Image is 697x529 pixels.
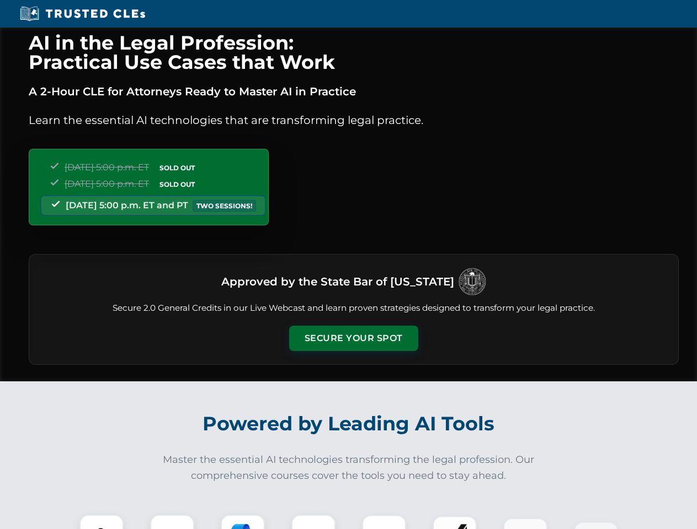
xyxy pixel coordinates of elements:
span: SOLD OUT [156,179,199,190]
h2: Powered by Leading AI Tools [43,404,655,443]
p: A 2-Hour CLE for Attorneys Ready to Master AI in Practice [29,83,679,100]
h1: AI in the Legal Profession: Practical Use Cases that Work [29,33,679,72]
p: Secure 2.0 General Credits in our Live Webcast and learn proven strategies designed to transform ... [42,302,665,315]
span: [DATE] 5:00 p.m. ET [65,179,149,189]
img: Trusted CLEs [17,6,148,22]
button: Secure Your Spot [289,326,418,351]
span: [DATE] 5:00 p.m. ET [65,162,149,172]
h3: Approved by the State Bar of [US_STATE] [221,272,454,292]
img: Logo [459,268,486,295]
p: Learn the essential AI technologies that are transforming legal practice. [29,111,679,129]
span: SOLD OUT [156,162,199,174]
p: Master the essential AI technologies transforming the legal profession. Our comprehensive courses... [156,452,542,484]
